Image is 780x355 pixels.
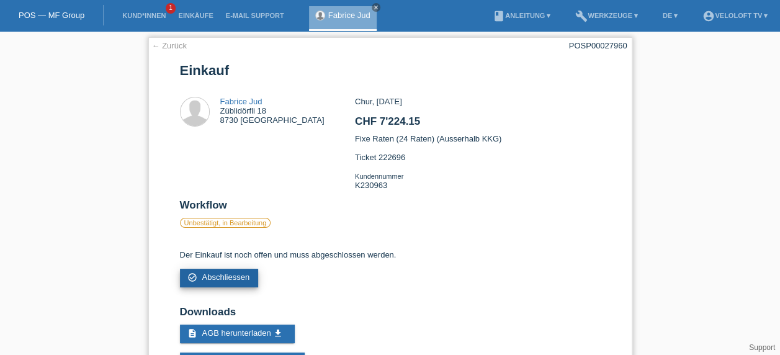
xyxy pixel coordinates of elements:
h1: Einkauf [180,63,601,78]
i: book [493,10,505,22]
a: DE ▾ [657,12,684,19]
span: 1 [166,3,176,14]
span: AGB herunterladen [202,328,271,338]
i: check_circle_outline [187,272,197,282]
a: check_circle_outline Abschliessen [180,269,259,287]
span: Kundennummer [355,173,403,180]
i: account_circle [702,10,715,22]
a: E-Mail Support [220,12,290,19]
div: Chur, [DATE] Fixe Raten (24 Raten) (Ausserhalb KKG) Ticket 222696 K230963 [355,97,600,199]
div: Züblidörfli 18 8730 [GEOGRAPHIC_DATA] [220,97,325,125]
h2: Downloads [180,306,601,325]
a: Fabrice Jud [220,97,262,106]
div: POSP00027960 [569,41,627,50]
a: Kund*innen [116,12,172,19]
a: Einkäufe [172,12,219,19]
a: POS — MF Group [19,11,84,20]
h2: Workflow [180,199,601,218]
label: Unbestätigt, in Bearbeitung [180,218,271,228]
a: bookAnleitung ▾ [486,12,557,19]
a: Support [749,343,775,352]
a: ← Zurück [152,41,187,50]
i: build [575,10,588,22]
span: Abschliessen [202,272,249,282]
a: Fabrice Jud [328,11,370,20]
i: description [187,328,197,338]
i: close [373,4,379,11]
h2: CHF 7'224.15 [355,115,600,134]
p: Der Einkauf ist noch offen und muss abgeschlossen werden. [180,250,601,259]
a: close [372,3,380,12]
a: buildWerkzeuge ▾ [569,12,644,19]
a: description AGB herunterladen get_app [180,325,295,343]
i: get_app [273,328,283,338]
a: account_circleVeloLoft TV ▾ [696,12,774,19]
